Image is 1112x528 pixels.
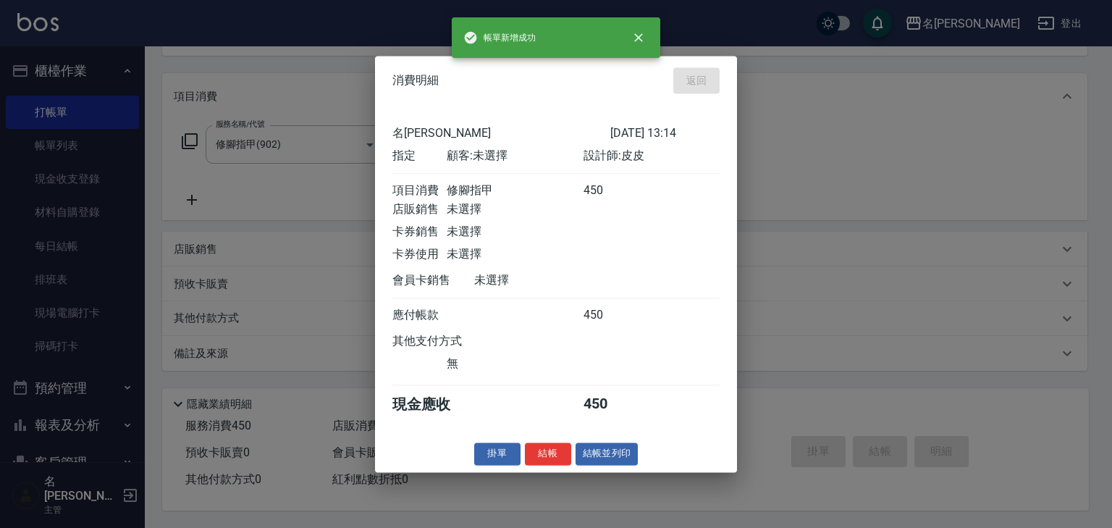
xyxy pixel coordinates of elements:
[447,247,583,262] div: 未選擇
[447,225,583,240] div: 未選擇
[392,308,447,323] div: 應付帳款
[474,273,610,288] div: 未選擇
[623,22,654,54] button: close
[392,126,610,141] div: 名[PERSON_NAME]
[392,247,447,262] div: 卡券使用
[584,183,638,198] div: 450
[474,443,521,465] button: 掛單
[447,202,583,217] div: 未選擇
[584,148,720,164] div: 設計師: 皮皮
[447,148,583,164] div: 顧客: 未選擇
[447,356,583,372] div: 無
[392,202,447,217] div: 店販銷售
[392,183,447,198] div: 項目消費
[392,334,502,349] div: 其他支付方式
[447,183,583,198] div: 修腳指甲
[584,308,638,323] div: 450
[392,225,447,240] div: 卡券銷售
[610,126,720,141] div: [DATE] 13:14
[576,443,639,465] button: 結帳並列印
[392,73,439,88] span: 消費明細
[392,148,447,164] div: 指定
[525,443,571,465] button: 結帳
[463,30,536,45] span: 帳單新增成功
[392,273,474,288] div: 會員卡銷售
[584,395,638,414] div: 450
[392,395,474,414] div: 現金應收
